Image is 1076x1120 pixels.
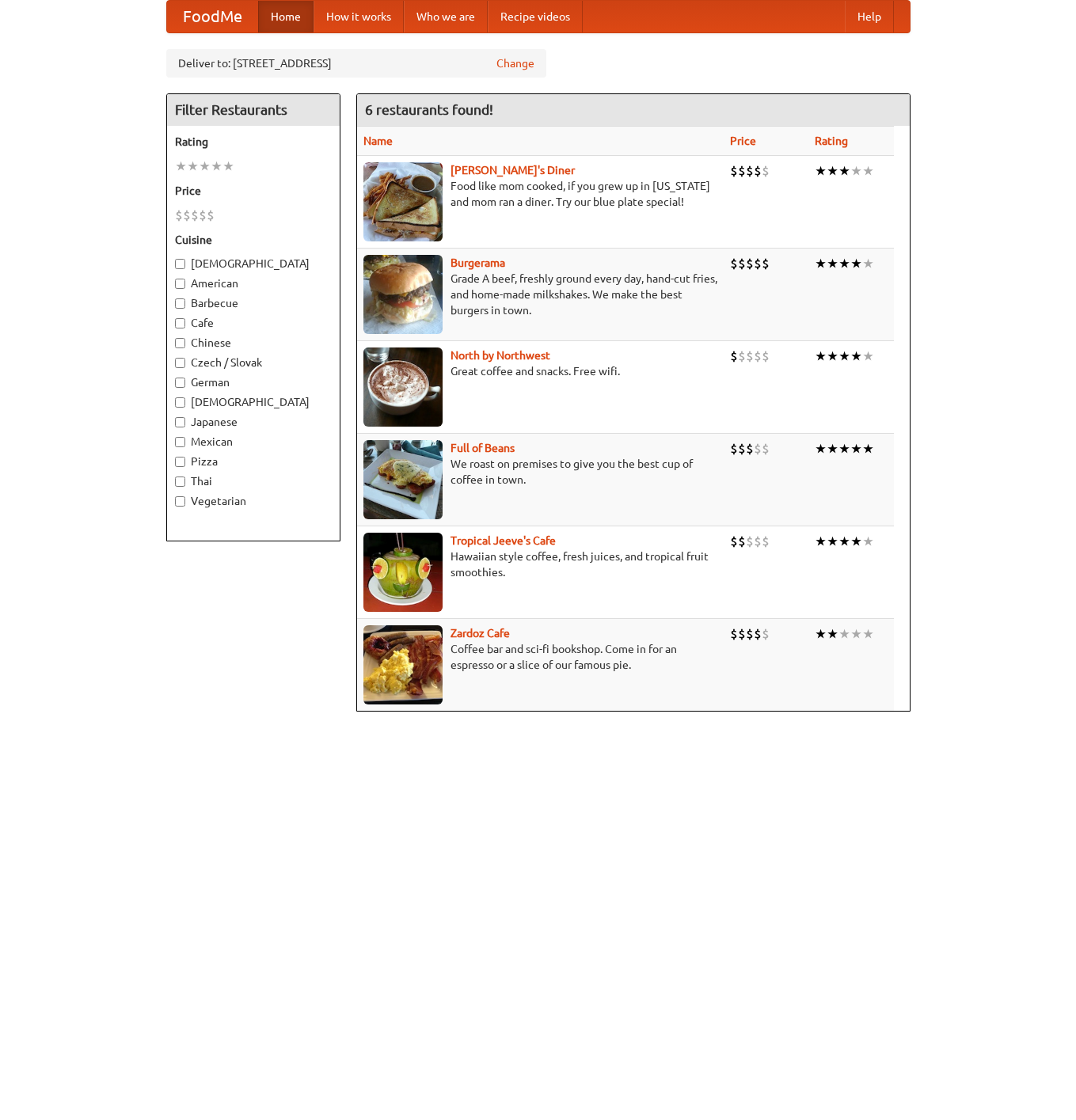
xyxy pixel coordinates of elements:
[451,164,575,177] a: [PERSON_NAME]'s Diner
[762,533,770,550] li: $
[175,259,185,269] input: [DEMOGRAPHIC_DATA]
[838,347,850,365] li: ★
[738,440,746,457] li: $
[730,625,738,643] li: $
[738,162,746,180] li: $
[815,162,827,180] li: ★
[754,255,762,272] li: $
[175,134,332,150] h5: Rating
[827,347,838,365] li: ★
[175,378,185,388] input: German
[815,625,827,643] li: ★
[175,496,185,507] input: Vegetarian
[175,434,332,450] label: Mexican
[199,158,211,175] li: ★
[862,255,874,272] li: ★
[175,279,185,289] input: American
[175,256,332,271] label: [DEMOGRAPHIC_DATA]
[838,162,850,180] li: ★
[175,158,187,175] li: ★
[754,533,762,550] li: $
[363,625,443,704] img: zardoz.jpg
[451,349,550,362] a: North by Northwest
[730,255,738,272] li: $
[199,207,207,224] li: $
[175,207,183,224] li: $
[363,255,443,334] img: burgerama.jpg
[838,255,850,272] li: ★
[175,275,332,291] label: American
[838,533,850,550] li: ★
[211,158,222,175] li: ★
[738,255,746,272] li: $
[175,335,332,351] label: Chinese
[183,207,191,224] li: $
[175,295,332,311] label: Barbecue
[738,625,746,643] li: $
[451,442,515,454] a: Full of Beans
[451,627,510,640] a: Zardoz Cafe
[175,315,332,331] label: Cafe
[175,414,332,430] label: Japanese
[850,625,862,643] li: ★
[258,1,314,32] a: Home
[754,440,762,457] li: $
[167,1,258,32] a: FoodMe
[838,625,850,643] li: ★
[862,162,874,180] li: ★
[845,1,894,32] a: Help
[746,347,754,365] li: $
[850,440,862,457] li: ★
[754,162,762,180] li: $
[746,533,754,550] li: $
[746,440,754,457] li: $
[738,533,746,550] li: $
[815,440,827,457] li: ★
[496,55,534,71] a: Change
[815,347,827,365] li: ★
[207,207,215,224] li: $
[363,363,717,379] p: Great coffee and snacks. Free wifi.
[404,1,488,32] a: Who we are
[815,533,827,550] li: ★
[862,533,874,550] li: ★
[451,534,556,547] a: Tropical Jeeve's Cafe
[191,207,199,224] li: $
[175,437,185,447] input: Mexican
[815,135,848,147] a: Rating
[175,338,185,348] input: Chinese
[175,358,185,368] input: Czech / Slovak
[762,347,770,365] li: $
[827,533,838,550] li: ★
[754,347,762,365] li: $
[827,440,838,457] li: ★
[175,454,332,469] label: Pizza
[365,102,493,117] ng-pluralize: 6 restaurants found!
[175,417,185,427] input: Japanese
[730,347,738,365] li: $
[363,641,717,673] p: Coffee bar and sci-fi bookshop. Come in for an espresso or a slice of our famous pie.
[451,256,505,269] a: Burgerama
[862,625,874,643] li: ★
[175,374,332,390] label: German
[187,158,199,175] li: ★
[175,394,332,410] label: [DEMOGRAPHIC_DATA]
[167,94,340,126] h4: Filter Restaurants
[850,255,862,272] li: ★
[175,493,332,509] label: Vegetarian
[175,183,332,199] h5: Price
[827,625,838,643] li: ★
[762,440,770,457] li: $
[363,533,443,612] img: jeeves.jpg
[730,135,756,147] a: Price
[175,457,185,467] input: Pizza
[222,158,234,175] li: ★
[166,49,546,78] div: Deliver to: [STREET_ADDRESS]
[314,1,404,32] a: How it works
